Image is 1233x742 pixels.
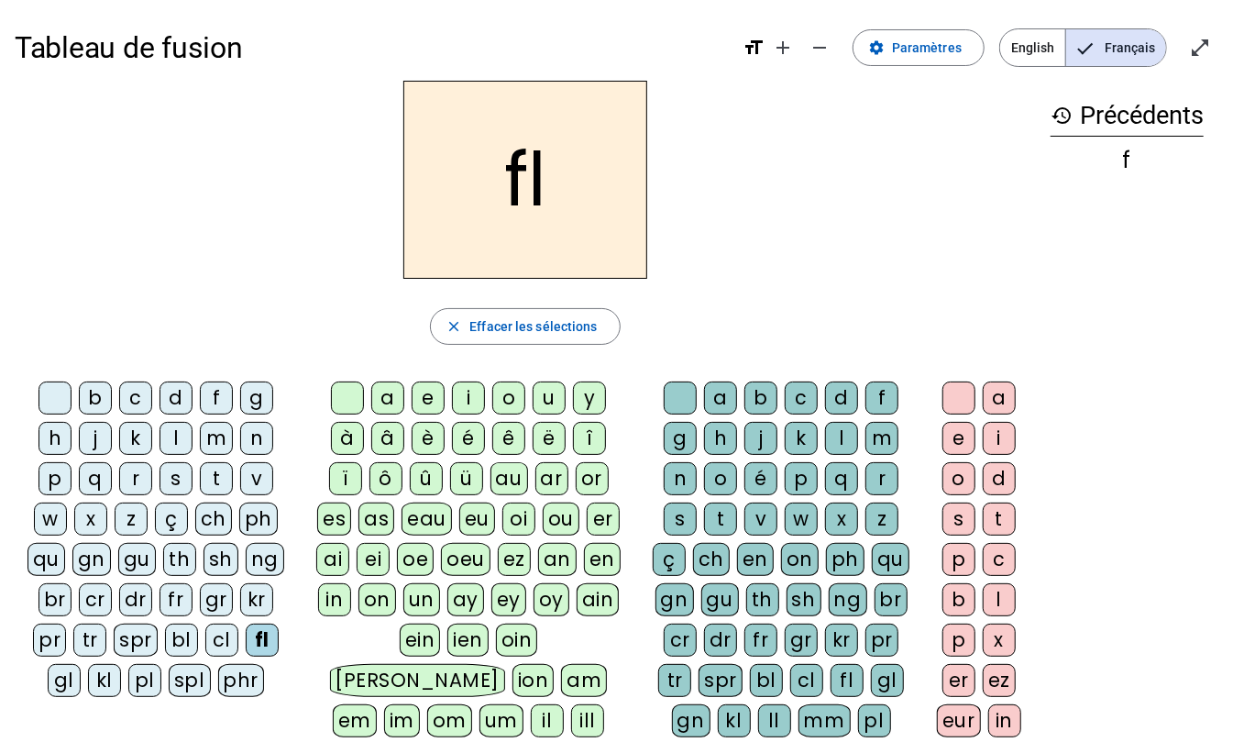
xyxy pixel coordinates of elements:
[88,664,121,697] div: kl
[576,462,609,495] div: or
[853,29,985,66] button: Paramètres
[358,503,394,536] div: as
[942,624,975,657] div: p
[403,81,647,279] h2: fl
[765,29,801,66] button: Augmenter la taille de la police
[983,503,1016,536] div: t
[785,624,818,657] div: gr
[865,382,898,415] div: f
[664,462,697,495] div: n
[942,462,975,495] div: o
[653,543,686,576] div: ç
[858,704,891,737] div: pl
[79,583,112,616] div: cr
[744,503,777,536] div: v
[1000,29,1065,66] span: English
[781,543,819,576] div: on
[79,382,112,415] div: b
[790,664,823,697] div: cl
[165,624,198,657] div: bl
[983,422,1016,455] div: i
[403,583,440,616] div: un
[868,39,885,56] mat-icon: settings
[246,624,279,657] div: fl
[490,462,528,495] div: au
[942,664,975,697] div: er
[942,422,975,455] div: e
[200,583,233,616] div: gr
[469,316,597,338] span: Effacer les sélections
[384,704,420,737] div: im
[785,503,818,536] div: w
[410,462,443,495] div: û
[942,543,975,576] div: p
[358,583,396,616] div: on
[512,664,555,697] div: ion
[571,704,604,737] div: ill
[718,704,751,737] div: kl
[79,462,112,495] div: q
[412,422,445,455] div: è
[701,583,739,616] div: gu
[704,422,737,455] div: h
[119,382,152,415] div: c
[33,624,66,657] div: pr
[1182,29,1218,66] button: Entrer en plein écran
[246,543,284,576] div: ng
[825,462,858,495] div: q
[160,583,193,616] div: fr
[825,624,858,657] div: kr
[772,37,794,59] mat-icon: add
[128,664,161,697] div: pl
[750,664,783,697] div: bl
[163,543,196,576] div: th
[999,28,1167,67] mat-button-toggle-group: Language selection
[430,308,620,345] button: Effacer les sélections
[447,624,489,657] div: ien
[704,382,737,415] div: a
[318,583,351,616] div: in
[1066,29,1166,66] span: Français
[331,422,364,455] div: à
[825,422,858,455] div: l
[983,382,1016,415] div: a
[200,382,233,415] div: f
[447,583,484,616] div: ay
[452,382,485,415] div: i
[39,462,72,495] div: p
[785,422,818,455] div: k
[872,543,909,576] div: qu
[15,18,728,77] h1: Tableau de fusion
[160,462,193,495] div: s
[573,382,606,415] div: y
[119,583,152,616] div: dr
[875,583,908,616] div: br
[584,543,621,576] div: en
[587,503,620,536] div: er
[200,422,233,455] div: m
[498,543,531,576] div: ez
[450,462,483,495] div: ü
[452,422,485,455] div: é
[492,382,525,415] div: o
[200,462,233,495] div: t
[1189,37,1211,59] mat-icon: open_in_full
[826,543,864,576] div: ph
[746,583,779,616] div: th
[240,422,273,455] div: n
[535,462,568,495] div: ar
[798,704,851,737] div: mm
[459,503,495,536] div: eu
[316,543,349,576] div: ai
[119,422,152,455] div: k
[496,624,538,657] div: oin
[983,624,1016,657] div: x
[402,503,452,536] div: eau
[39,583,72,616] div: br
[371,382,404,415] div: a
[942,503,975,536] div: s
[744,462,777,495] div: é
[831,664,864,697] div: fl
[240,583,273,616] div: kr
[34,503,67,536] div: w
